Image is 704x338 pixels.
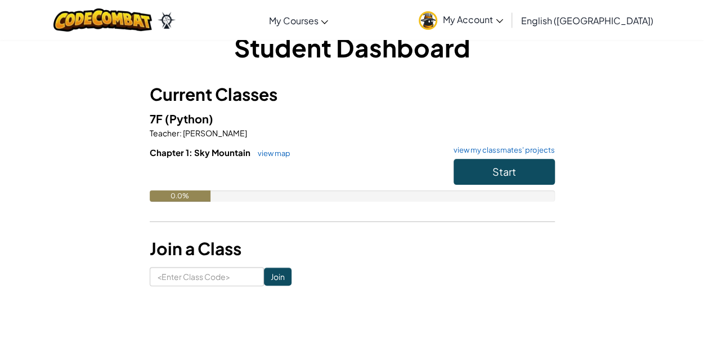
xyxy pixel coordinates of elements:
[53,8,152,32] img: CodeCombat logo
[419,11,437,30] img: avatar
[150,128,180,138] span: Teacher
[150,147,252,158] span: Chapter 1: Sky Mountain
[150,190,210,202] div: 0.0%
[150,82,555,107] h3: Current Classes
[264,268,292,286] input: Join
[454,159,555,185] button: Start
[448,146,555,154] a: view my classmates' projects
[150,112,165,126] span: 7F
[165,112,213,126] span: (Python)
[492,165,516,178] span: Start
[158,12,176,29] img: Ozaria
[521,15,653,26] span: English ([GEOGRAPHIC_DATA])
[150,236,555,261] h3: Join a Class
[413,2,509,38] a: My Account
[515,5,659,35] a: English ([GEOGRAPHIC_DATA])
[150,267,264,286] input: <Enter Class Code>
[180,128,182,138] span: :
[268,15,318,26] span: My Courses
[443,14,503,25] span: My Account
[252,149,290,158] a: view map
[182,128,247,138] span: [PERSON_NAME]
[150,30,555,65] h1: Student Dashboard
[263,5,334,35] a: My Courses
